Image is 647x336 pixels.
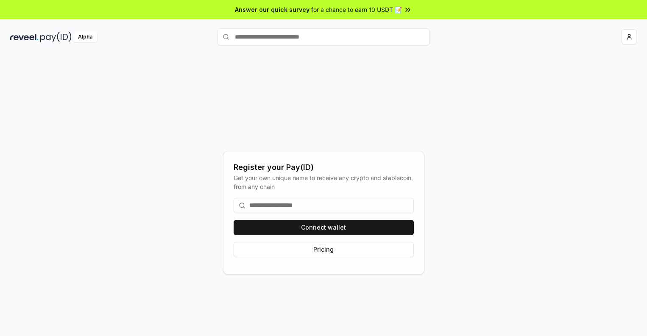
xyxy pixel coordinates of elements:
div: Register your Pay(ID) [234,161,414,173]
button: Pricing [234,242,414,257]
button: Connect wallet [234,220,414,235]
span: Answer our quick survey [235,5,310,14]
span: for a chance to earn 10 USDT 📝 [311,5,402,14]
img: reveel_dark [10,32,39,42]
div: Get your own unique name to receive any crypto and stablecoin, from any chain [234,173,414,191]
img: pay_id [40,32,72,42]
div: Alpha [73,32,97,42]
